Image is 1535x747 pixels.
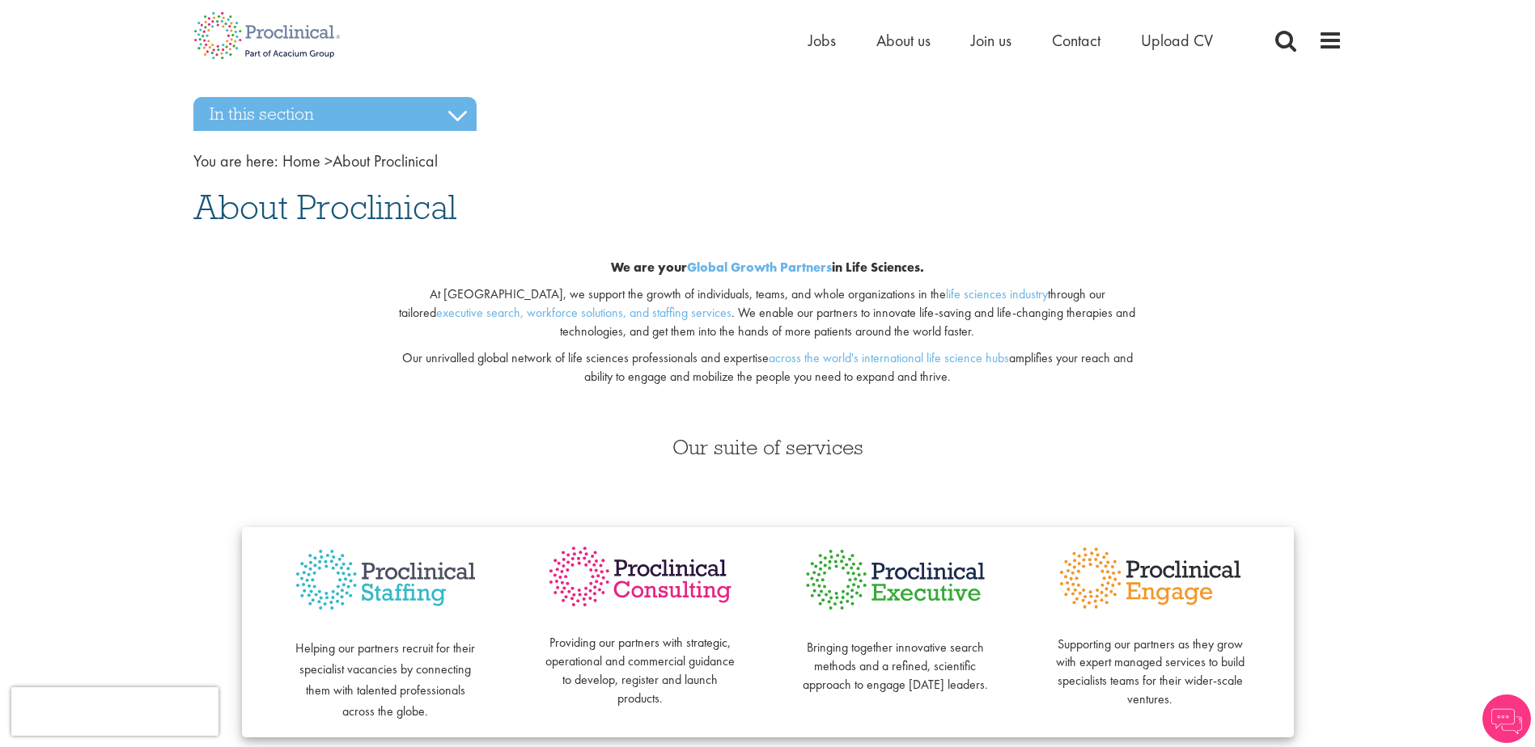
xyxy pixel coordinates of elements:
h3: In this section [193,97,477,131]
img: Proclinical Staffing [290,543,481,617]
span: > [324,150,333,171]
a: breadcrumb link to Home [282,150,320,171]
h3: Our suite of services [193,437,1342,458]
span: About Proclinical [193,185,456,229]
a: life sciences industry [946,285,1048,302]
a: across the world's international life science hubs [769,349,1009,366]
span: About Proclinical [282,150,438,171]
img: Chatbot [1482,694,1531,743]
a: Jobs [808,30,836,51]
span: You are here: [193,150,278,171]
img: Proclinical Executive [800,543,990,616]
p: At [GEOGRAPHIC_DATA], we support the growth of individuals, teams, and whole organizations in the... [388,285,1147,341]
a: Upload CV [1141,30,1213,51]
img: Proclinical Consulting [545,543,736,610]
a: Join us [971,30,1011,51]
b: We are your in Life Sciences. [611,259,924,276]
p: Providing our partners with strategic, operational and commercial guidance to develop, register a... [545,616,736,708]
p: Bringing together innovative search methods and a refined, scientific approach to engage [DATE] l... [800,620,990,694]
a: executive search, workforce solutions, and staffing services [436,304,731,321]
p: Our unrivalled global network of life sciences professionals and expertise amplifies your reach a... [388,349,1147,386]
a: About us [876,30,931,51]
iframe: reCAPTCHA [11,687,218,736]
p: Supporting our partners as they grow with expert managed services to build specialists teams for ... [1055,617,1245,709]
a: Global Growth Partners [687,259,832,276]
span: Helping our partners recruit for their specialist vacancies by connecting them with talented prof... [295,639,475,720]
a: Contact [1052,30,1100,51]
img: Proclinical Engage [1055,543,1245,613]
